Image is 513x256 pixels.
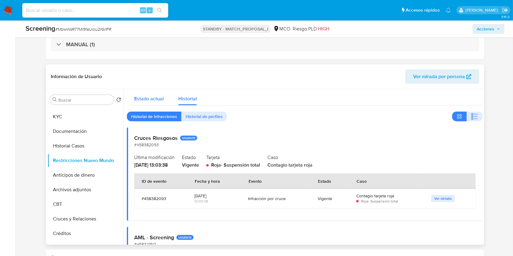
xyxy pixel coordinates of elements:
span: Alt [141,7,145,13]
button: CBT [47,197,124,212]
div: MANUAL (1) [51,37,479,51]
button: Volver al orden por defecto [116,97,121,104]
button: Historial Casos [47,139,124,153]
button: Cuentas Bancarias [47,241,124,255]
span: s [149,7,151,13]
span: Riesgo PLD: [293,26,329,32]
button: Documentación [47,124,124,139]
button: Ver mirada por persona [405,69,479,84]
span: Accesos rápidos [406,7,440,13]
b: Screening [26,23,55,33]
h3: MANUAL (1) [66,41,95,48]
a: Notificaciones [446,8,451,13]
input: Buscar [58,97,111,103]
button: KYC [47,109,124,124]
button: search-icon [153,6,166,15]
span: 3.161.2 [501,14,510,19]
input: Buscar usuario o caso... [22,6,168,14]
div: MCO [273,26,290,32]
h1: Información de Usuario [51,74,102,80]
button: Buscar [52,97,57,102]
p: david.marinmartinez@mercadolibre.com.co [466,7,500,13]
button: Créditos [47,226,124,241]
span: Ver mirada por persona [413,69,465,84]
button: Cruces y Relaciones [47,212,124,226]
button: Archivos adjuntos [47,182,124,197]
button: Anticipos de dinero [47,168,124,182]
button: Acciones [473,24,504,34]
span: # MbwWsR77Ml9faUoiu2rGi1FR [55,26,111,32]
span: Acciones [477,24,494,34]
button: Restricciones Nuevo Mundo [47,153,124,168]
span: HIGH [318,25,329,32]
a: Salir [502,7,508,13]
p: STANDBY - MATCH_PROPOSAL_I [201,25,271,33]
